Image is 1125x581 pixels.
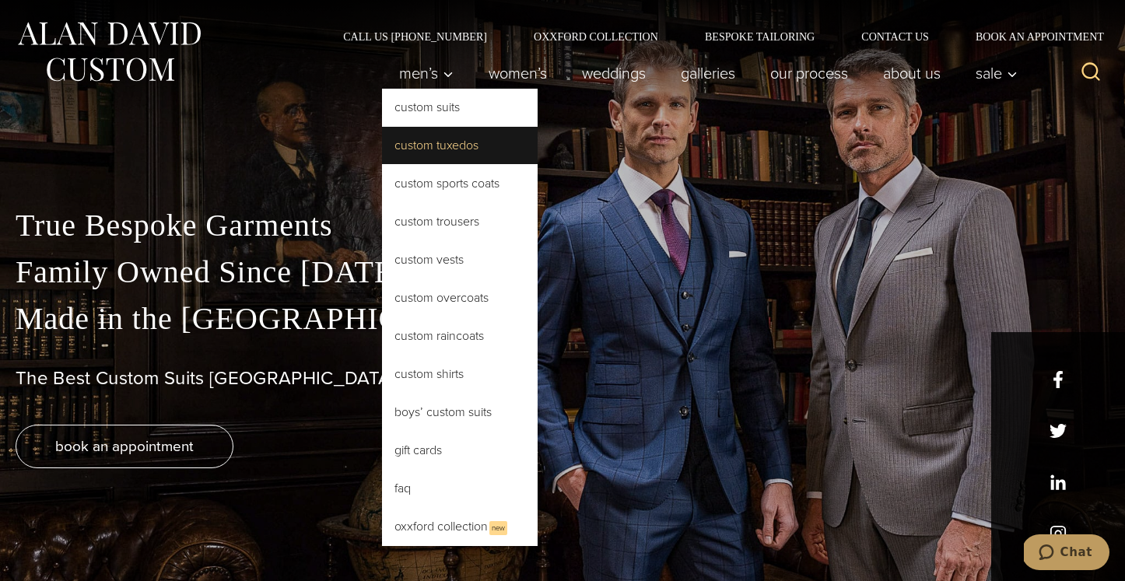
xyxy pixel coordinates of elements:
a: Custom Sports Coats [382,165,538,202]
a: Custom Shirts [382,355,538,393]
a: Women’s [471,58,565,89]
nav: Primary Navigation [382,58,1026,89]
a: Custom Overcoats [382,279,538,317]
a: Custom Suits [382,89,538,126]
a: Gift Cards [382,432,538,469]
iframe: Opens a widget where you can chat to one of our agents [1024,534,1109,573]
a: Bespoke Tailoring [682,31,838,42]
a: Custom Tuxedos [382,127,538,164]
a: Custom Vests [382,241,538,278]
p: True Bespoke Garments Family Owned Since [DATE] Made in the [GEOGRAPHIC_DATA] [16,202,1109,342]
button: View Search Form [1072,54,1109,92]
h1: The Best Custom Suits [GEOGRAPHIC_DATA] Has to Offer [16,367,1109,390]
a: Call Us [PHONE_NUMBER] [320,31,510,42]
a: weddings [565,58,664,89]
button: Sale sub menu toggle [959,58,1026,89]
a: Oxxford CollectionNew [382,508,538,546]
span: book an appointment [55,435,194,457]
a: Contact Us [838,31,952,42]
span: New [489,521,507,535]
a: About Us [866,58,959,89]
a: Custom Raincoats [382,317,538,355]
a: Galleries [664,58,753,89]
a: Our Process [753,58,866,89]
a: Oxxford Collection [510,31,682,42]
a: Custom Trousers [382,203,538,240]
img: Alan David Custom [16,17,202,86]
a: FAQ [382,470,538,507]
button: Men’s sub menu toggle [382,58,471,89]
a: Boys’ Custom Suits [382,394,538,431]
nav: Secondary Navigation [320,31,1109,42]
a: Book an Appointment [952,31,1109,42]
a: book an appointment [16,425,233,468]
